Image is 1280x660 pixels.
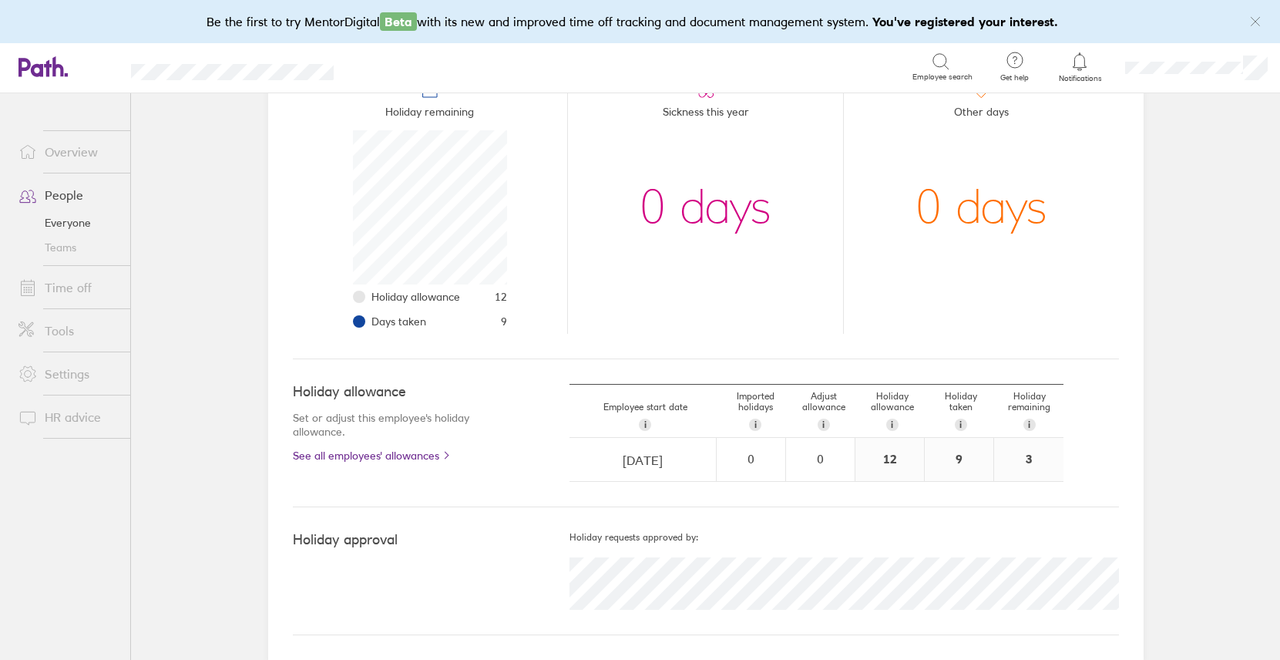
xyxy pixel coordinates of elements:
div: 12 [855,438,924,481]
a: Notifications [1055,51,1105,83]
a: See all employees' allowances [293,450,508,462]
div: 0 [787,452,854,466]
a: Everyone [6,210,130,235]
a: People [6,180,130,210]
div: Holiday remaining [995,385,1063,437]
div: 3 [994,438,1063,481]
a: Teams [6,235,130,260]
span: Employee search [912,72,973,82]
div: Adjust allowance [789,385,858,437]
span: Get help [989,73,1040,82]
span: Days taken [371,315,426,328]
a: Tools [6,315,130,346]
span: Holiday allowance [371,291,460,303]
span: Beta [380,12,417,31]
a: Overview [6,136,130,167]
b: You've registered your interest. [872,14,1058,29]
h4: Holiday approval [293,532,569,548]
span: 12 [495,291,507,303]
span: i [644,419,647,431]
div: Employee start date [569,396,721,437]
div: 0 days [640,130,771,285]
div: Be the first to try MentorDigital with its new and improved time off tracking and document manage... [207,12,1073,31]
p: Set or adjust this employee's holiday allowance. [293,411,508,439]
span: i [754,419,757,431]
a: Time off [6,272,130,303]
span: Sickness this year [663,99,749,130]
div: 0 days [915,130,1047,285]
span: i [891,419,893,431]
input: dd/mm/yyyy [570,439,716,482]
a: HR advice [6,402,130,433]
span: 9 [501,315,507,328]
div: Imported holidays [721,385,790,437]
span: i [959,419,962,431]
div: 9 [925,438,993,481]
span: i [1028,419,1030,431]
div: Holiday allowance [858,385,926,437]
span: i [822,419,825,431]
h5: Holiday requests approved by: [569,532,1119,543]
div: Search [375,59,415,73]
span: Holiday remaining [385,99,474,130]
div: 0 [717,452,784,466]
h4: Holiday allowance [293,384,508,400]
span: Notifications [1055,74,1105,83]
div: Holiday taken [926,385,995,437]
span: Other days [954,99,1009,130]
a: Settings [6,359,130,389]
